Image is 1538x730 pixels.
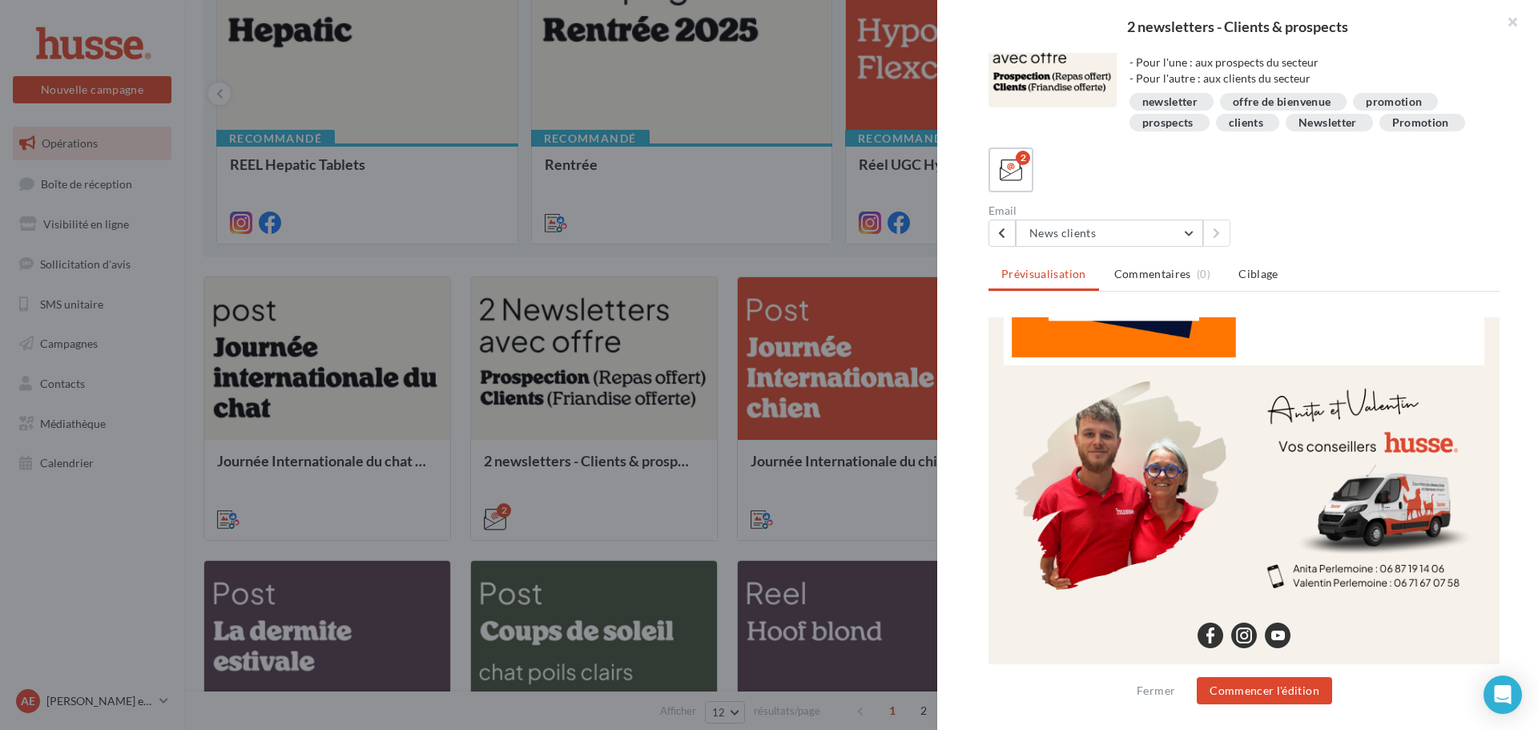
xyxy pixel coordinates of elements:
[264,56,488,280] img: Anita_et_Valentin_Perlemoine_-_Telephone.png
[1238,267,1278,280] span: Ciblage
[1114,266,1191,282] span: Commentaires
[1129,38,1488,87] div: 2 ewsletters avec offre de bienvenue à envoyer : - Pour l'une : aux prospects du secteur - Pour l...
[1298,117,1357,129] div: Newsletter
[1392,117,1449,129] div: Promotion
[1142,96,1198,108] div: newsletter
[1197,677,1332,704] button: Commencer l'édition
[1016,151,1030,165] div: 2
[988,205,1238,216] div: Email
[1016,220,1203,247] button: News clients
[963,19,1512,34] div: 2 newsletters - Clients & prospects
[1229,117,1263,129] div: clients
[1233,96,1331,108] div: offre de bienvenue
[209,305,235,331] img: facebook
[23,56,248,280] img: Anita_et_Valentin_Perlemoine.png
[276,305,302,331] img: youtube
[1484,676,1522,714] div: Open Intercom Messenger
[1142,117,1194,129] div: prospects
[1366,96,1422,108] div: promotion
[1197,268,1210,280] span: (0)
[243,305,268,331] img: instagram
[1130,681,1182,700] button: Fermer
